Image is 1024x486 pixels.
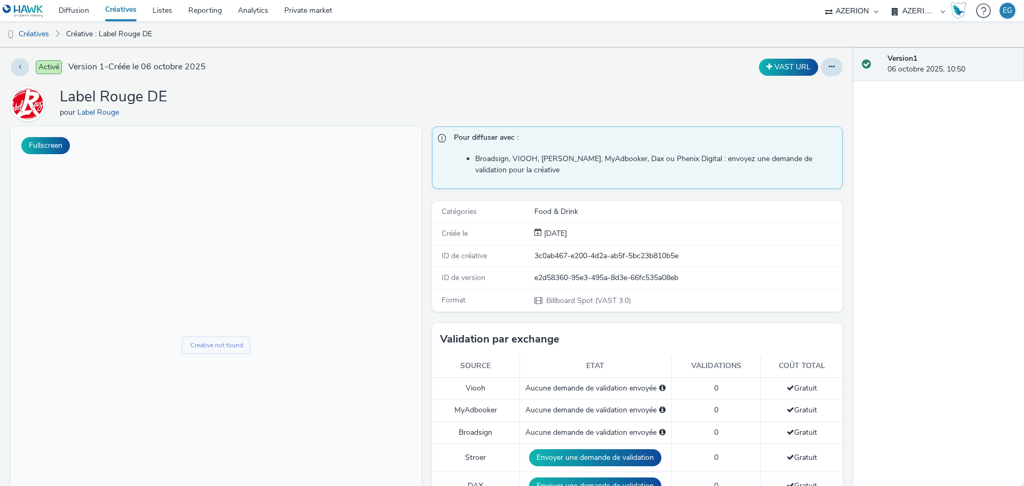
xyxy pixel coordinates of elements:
[454,132,831,146] span: Pour diffuser avec :
[432,400,519,421] td: MyAdbooker
[525,405,666,416] div: Aucune demande de validation envoyée
[950,2,971,19] a: Hawk Academy
[442,273,485,283] span: ID de version
[61,21,157,47] a: Créative : Label Rouge DE
[714,452,718,463] span: 0
[659,427,666,438] div: Sélectionnez un deal ci-dessous et cliquez sur Envoyer pour envoyer une demande de validation à B...
[475,154,837,176] li: Broadsign, VIOOH, [PERSON_NAME], MyAdbooker, Dax ou Phenix Digital : envoyez une demande de valid...
[1003,3,1012,19] div: EG
[761,355,843,377] th: Coût total
[787,452,817,463] span: Gratuit
[12,89,43,119] img: Label Rouge
[442,251,487,261] span: ID de créative
[180,214,234,224] div: Creative not found.
[3,4,44,18] img: undefined Logo
[659,383,666,394] div: Sélectionnez un deal ci-dessous et cliquez sur Envoyer pour envoyer une demande de validation à V...
[756,59,821,76] div: Dupliquer la créative en un VAST URL
[442,228,468,238] span: Créée le
[60,87,167,107] h1: Label Rouge DE
[714,405,718,415] span: 0
[442,206,477,217] span: Catégories
[442,295,466,305] span: Format
[759,59,818,76] button: VAST URL
[714,427,718,437] span: 0
[542,228,567,239] div: Création 06 octobre 2025, 10:50
[60,107,77,117] span: pour
[21,137,70,154] button: Fullscreen
[534,251,842,261] div: 3c0ab467-e200-4d2a-ab5f-5bc23b810b5e
[887,53,1015,75] div: 06 octobre 2025, 10:50
[542,228,567,238] span: [DATE]
[432,444,519,472] td: Stroer
[5,29,16,40] img: dooh
[529,449,661,466] button: Envoyer une demande de validation
[525,383,666,394] div: Aucune demande de validation envoyée
[519,355,671,377] th: Etat
[432,377,519,399] td: Viooh
[950,2,966,19] img: Hawk Academy
[440,331,559,347] h3: Validation par exchange
[525,427,666,438] div: Aucune demande de validation envoyée
[714,383,718,393] span: 0
[787,383,817,393] span: Gratuit
[545,296,631,306] span: Billboard Spot (VAST 3.0)
[787,427,817,437] span: Gratuit
[36,60,62,74] span: Activé
[11,99,49,109] a: Label Rouge
[659,405,666,416] div: Sélectionnez un deal ci-dessous et cliquez sur Envoyer pour envoyer une demande de validation à M...
[887,53,917,63] strong: Version 1
[432,421,519,443] td: Broadsign
[534,206,842,217] div: Food & Drink
[68,61,206,73] span: Version 1 - Créée le 06 octobre 2025
[671,355,761,377] th: Validations
[787,405,817,415] span: Gratuit
[534,273,842,283] div: e2d58360-95e3-495a-8d3e-66fc535a08eb
[432,355,519,377] th: Source
[77,107,123,117] a: Label Rouge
